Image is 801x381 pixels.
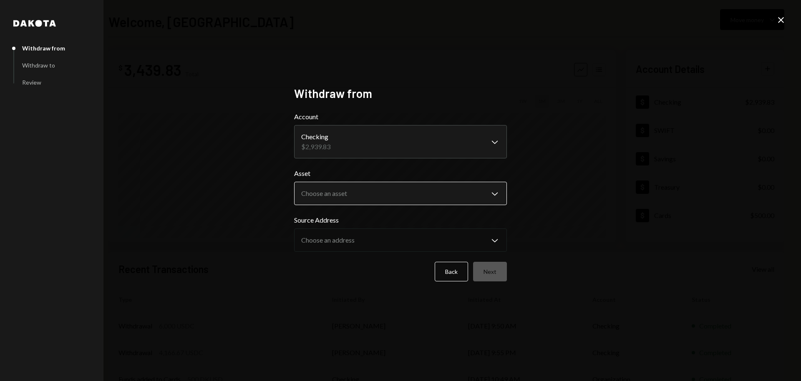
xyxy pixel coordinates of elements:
label: Source Address [294,215,507,225]
h2: Withdraw from [294,85,507,102]
label: Asset [294,168,507,178]
div: Review [22,79,41,86]
label: Account [294,112,507,122]
button: Back [435,262,468,281]
button: Source Address [294,228,507,252]
div: Withdraw from [22,45,65,52]
button: Asset [294,182,507,205]
div: Withdraw to [22,62,55,69]
button: Account [294,125,507,158]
